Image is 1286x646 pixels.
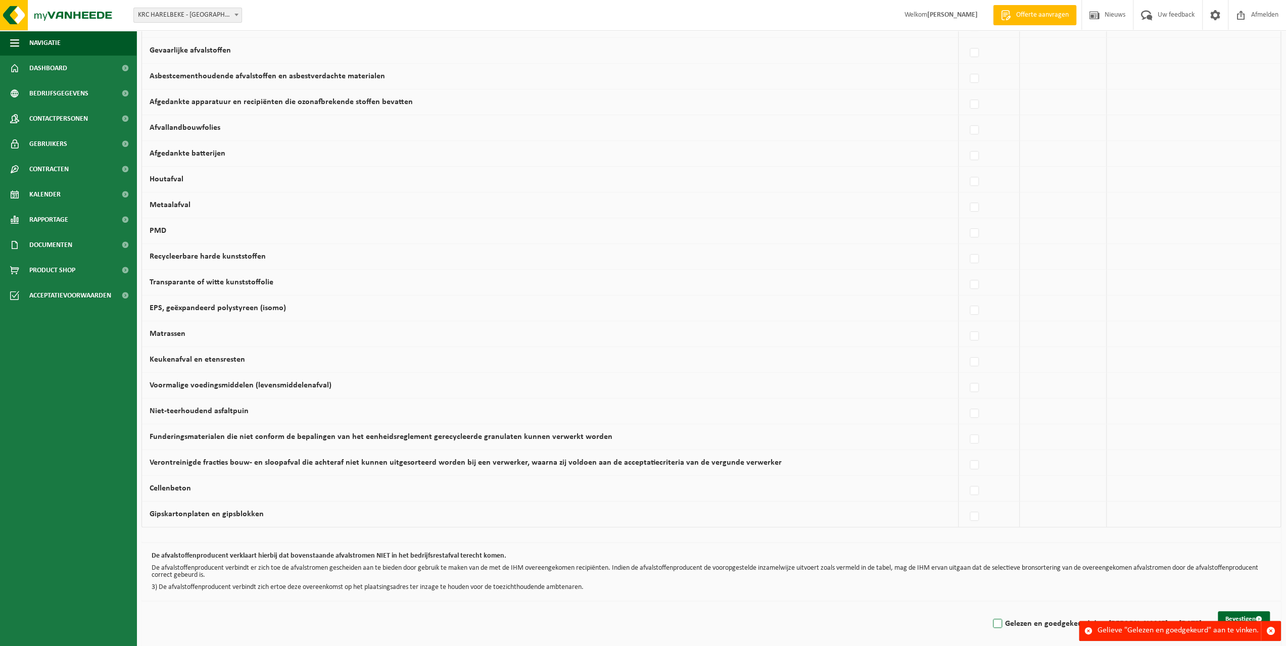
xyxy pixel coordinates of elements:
label: Niet-teerhoudend asfaltpuin [150,407,249,415]
label: Matrassen [150,330,185,338]
p: De afvalstoffenproducent verbindt er zich toe de afvalstromen gescheiden aan te bieden door gebru... [152,565,1271,579]
span: Dashboard [29,56,67,81]
label: Afgedankte batterijen [150,150,225,158]
span: Navigatie [29,30,61,56]
span: Product Shop [29,258,75,283]
span: Contactpersonen [29,106,88,131]
label: Houtafval [150,175,183,183]
span: Rapportage [29,207,68,232]
p: 3) De afvalstoffenproducent verbindt zich ertoe deze overeenkomst op het plaatsingsadres ter inza... [152,584,1271,591]
label: Gipskartonplaten en gipsblokken [150,510,264,518]
label: Metaalafval [150,201,190,209]
div: Gelieve "Gelezen en goedgekeurd" aan te vinken. [1098,621,1261,640]
label: Gelezen en goedgekeurd door op [DATE] [991,616,1202,631]
label: PMD [150,227,166,235]
label: Gevaarlijke afvalstoffen [150,46,231,55]
b: De afvalstoffenproducent verklaart hierbij dat bovenstaande afvalstromen NIET in het bedrijfsrest... [152,552,506,560]
span: Contracten [29,157,69,182]
a: Offerte aanvragen [993,5,1076,25]
span: Acceptatievoorwaarden [29,283,111,308]
span: KRC HARELBEKE - HARELBEKE [133,8,242,23]
label: Verontreinigde fracties bouw- en sloopafval die achteraf niet kunnen uitgesorteerd worden bij een... [150,459,782,467]
button: Bevestigen [1218,611,1270,627]
strong: [PERSON_NAME] [927,11,978,19]
label: Afvallandbouwfolies [150,124,220,132]
label: Asbestcementhoudende afvalstoffen en asbestverdachte materialen [150,72,385,80]
span: KRC HARELBEKE - HARELBEKE [134,8,242,22]
span: Kalender [29,182,61,207]
span: Offerte aanvragen [1014,10,1071,20]
strong: [PERSON_NAME] [1109,620,1168,628]
label: Voormalige voedingsmiddelen (levensmiddelenafval) [150,381,331,389]
label: Cellenbeton [150,484,191,492]
label: Keukenafval en etensresten [150,356,245,364]
span: Documenten [29,232,72,258]
label: Funderingsmaterialen die niet conform de bepalingen van het eenheidsreglement gerecycleerde granu... [150,433,612,441]
label: Afgedankte apparatuur en recipiënten die ozonafbrekende stoffen bevatten [150,98,413,106]
label: Recycleerbare harde kunststoffen [150,253,266,261]
label: Transparante of witte kunststoffolie [150,278,273,286]
span: Bedrijfsgegevens [29,81,88,106]
label: EPS, geëxpandeerd polystyreen (isomo) [150,304,286,312]
span: Gebruikers [29,131,67,157]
